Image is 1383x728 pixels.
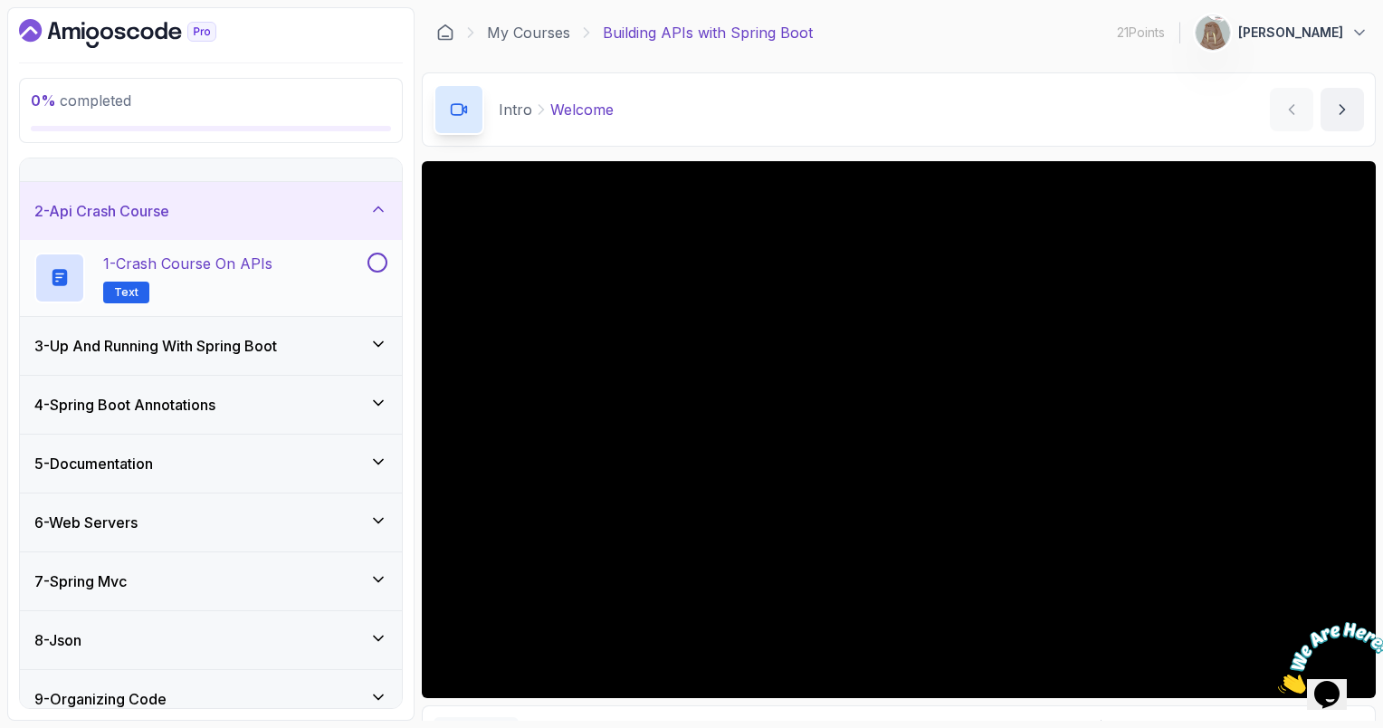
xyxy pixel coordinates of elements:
[34,453,153,474] h3: 5 - Documentation
[34,512,138,533] h3: 6 - Web Servers
[34,200,169,222] h3: 2 - Api Crash Course
[1270,88,1313,131] button: previous content
[114,285,138,300] span: Text
[1321,88,1364,131] button: next content
[1196,15,1230,50] img: user profile image
[34,394,215,416] h3: 4 - Spring Boot Annotations
[1195,14,1369,51] button: user profile image[PERSON_NAME]
[20,317,402,375] button: 3-Up And Running With Spring Boot
[550,99,614,120] p: Welcome
[20,611,402,669] button: 8-Json
[19,19,258,48] a: Dashboard
[20,670,402,728] button: 9-Organizing Code
[20,435,402,493] button: 5-Documentation
[603,22,813,43] p: Building APIs with Spring Boot
[487,22,570,43] a: My Courses
[20,552,402,610] button: 7-Spring Mvc
[103,253,272,274] p: 1 - Crash Course on APIs
[31,91,56,110] span: 0 %
[7,7,119,79] img: Chat attention grabber
[20,376,402,434] button: 4-Spring Boot Annotations
[1117,24,1165,42] p: 21 Points
[34,335,277,357] h3: 3 - Up And Running With Spring Boot
[20,493,402,551] button: 6-Web Servers
[34,570,127,592] h3: 7 - Spring Mvc
[1271,615,1383,701] iframe: chat widget
[422,161,1376,698] iframe: 1 - Hi
[34,253,387,303] button: 1-Crash Course on APIsText
[436,24,454,42] a: Dashboard
[34,629,81,651] h3: 8 - Json
[34,688,167,710] h3: 9 - Organizing Code
[1238,24,1343,42] p: [PERSON_NAME]
[499,99,532,120] p: Intro
[20,182,402,240] button: 2-Api Crash Course
[31,91,131,110] span: completed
